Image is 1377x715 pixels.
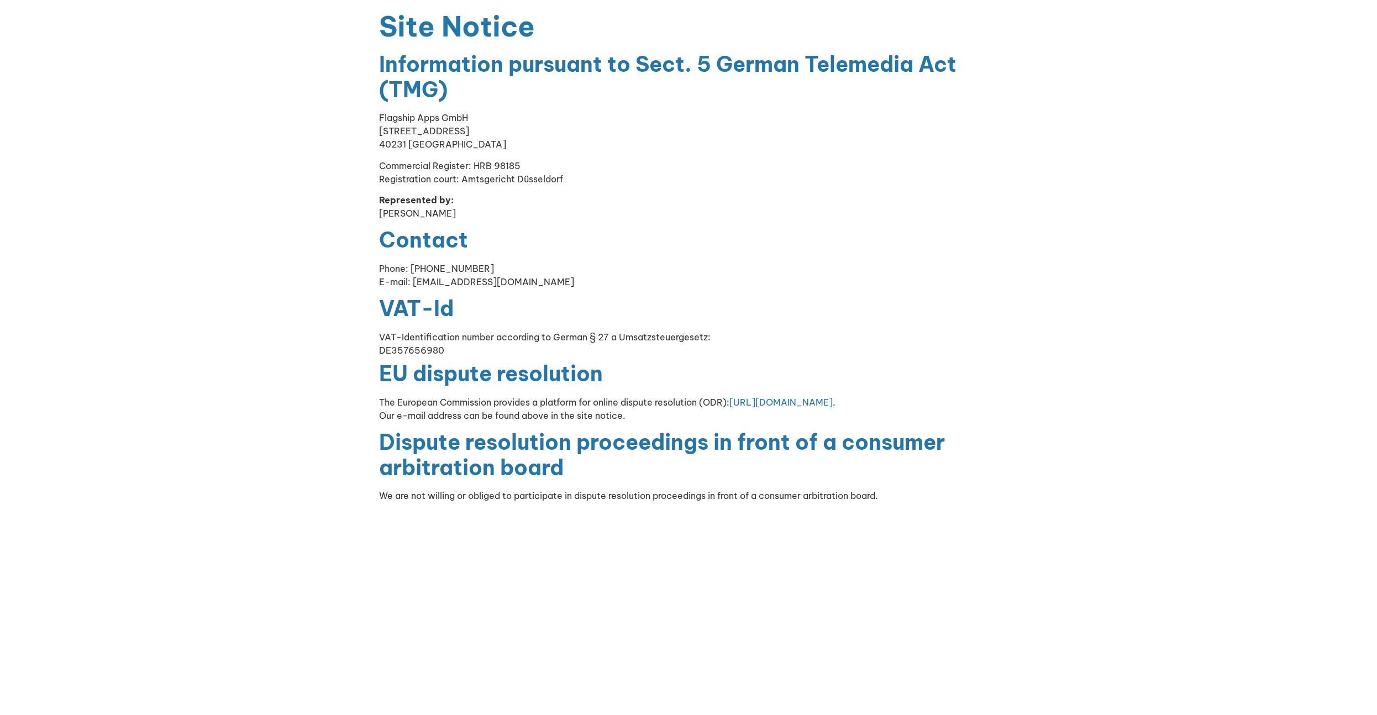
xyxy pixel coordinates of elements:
[379,193,998,220] p: [PERSON_NAME]
[729,397,833,408] a: [URL][DOMAIN_NAME]
[379,111,998,151] p: Flagship Apps GmbH [STREET_ADDRESS] 40231 [GEOGRAPHIC_DATA]
[379,262,998,288] p: Phone: [PHONE_NUMBER] E-mail: [EMAIL_ADDRESS][DOMAIN_NAME]
[379,296,998,322] h2: VAT-Id
[379,52,998,102] h2: Information pursuant to Sect. 5 German Telemedia Act (TMG)
[379,228,998,253] h2: Contact
[379,396,998,422] p: The European Commission provides a platform for online dispute resolution (ODR): . Our e-mail add...
[379,10,998,43] h1: Site Notice
[379,489,998,502] p: We are not willing or obliged to participate in dispute resolution proceedings in front of a cons...
[379,159,998,186] p: Commercial Register: HRB 98185 Registration court: Amtsgericht Düsseldorf
[379,361,998,387] h2: EU dispute resolution
[379,330,998,357] div: VAT-Identification number according to German § 27 a Umsatzsteuergesetz: DE357656980
[379,430,998,480] h2: Dispute resolution proceedings in front of a consumer arbitration board
[379,194,454,206] strong: Represented by:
